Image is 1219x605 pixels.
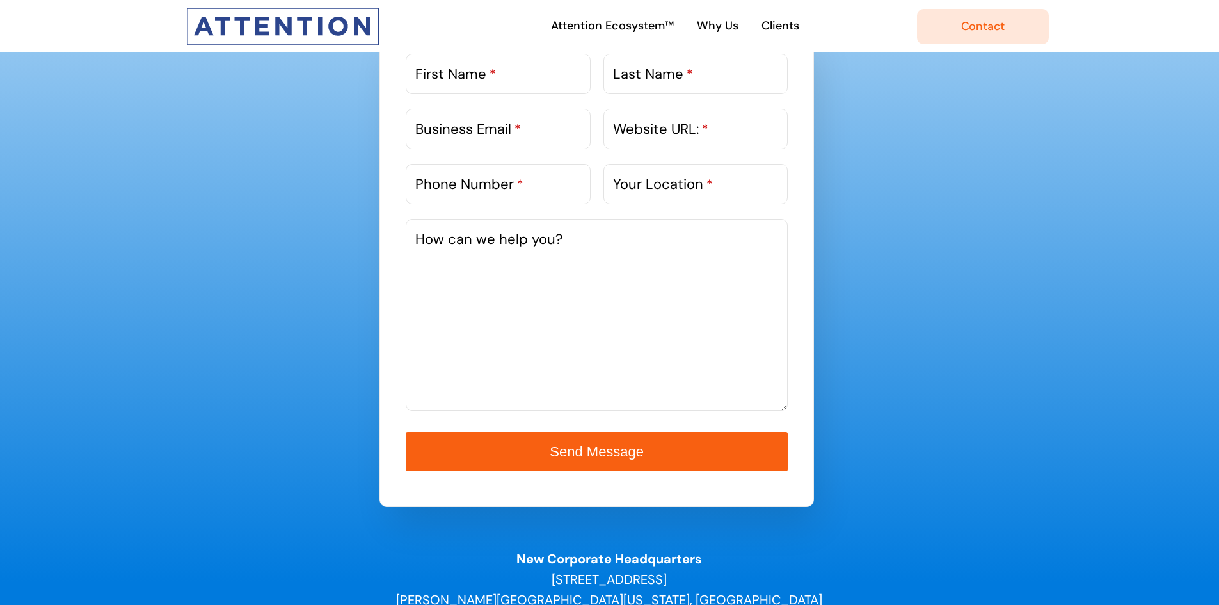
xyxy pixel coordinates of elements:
img: Attention Interactive Logo [187,8,379,45]
label: Website URL: [613,118,708,140]
strong: New Corporate Headquarters [516,551,702,567]
label: First Name [415,63,496,85]
button: Send Message [406,432,788,471]
span: Contact [961,20,1005,33]
a: Clients [758,13,803,40]
span: [STREET_ADDRESS] [552,571,667,588]
nav: Main Menu Desktop [434,3,917,49]
span: Attention Ecosystem™ [551,17,674,35]
a: Attention-Only-Logo-300wide [187,6,379,22]
label: Your Location [613,173,713,195]
a: Why Us [693,13,742,40]
label: Phone Number [415,173,523,195]
label: Last Name [613,63,693,85]
span: Why Us [697,17,738,35]
label: Business Email [415,118,521,140]
label: How can we help you? [415,229,563,250]
span: Send Message [550,444,644,460]
a: Contact [917,9,1049,44]
span: Clients [761,17,799,35]
a: Attention Ecosystem™ [547,13,678,40]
